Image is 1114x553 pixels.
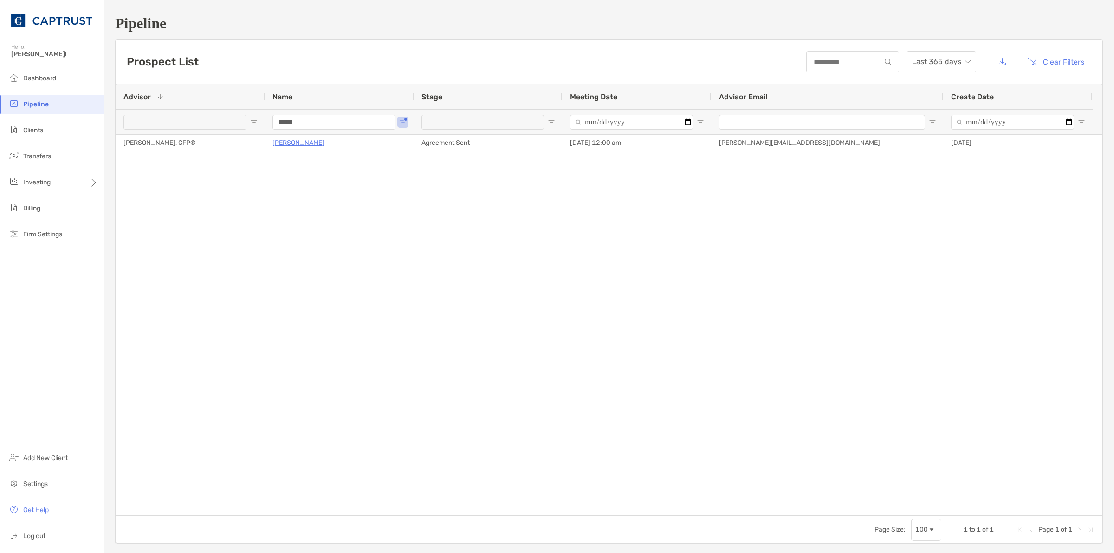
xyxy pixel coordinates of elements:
[1061,526,1067,533] span: of
[1055,526,1059,533] span: 1
[116,135,265,151] div: [PERSON_NAME], CFP®
[885,59,892,65] img: input icon
[1068,526,1072,533] span: 1
[719,115,925,130] input: Advisor Email Filter Input
[250,118,258,126] button: Open Filter Menu
[712,135,944,151] div: [PERSON_NAME][EMAIL_ADDRESS][DOMAIN_NAME]
[23,506,49,514] span: Get Help
[563,135,712,151] div: [DATE] 12:00 am
[8,124,19,135] img: clients icon
[8,530,19,541] img: logout icon
[272,92,292,101] span: Name
[414,135,563,151] div: Agreement Sent
[399,118,407,126] button: Open Filter Menu
[421,92,442,101] span: Stage
[719,92,767,101] span: Advisor Email
[1087,526,1095,533] div: Last Page
[570,92,617,101] span: Meeting Date
[977,526,981,533] span: 1
[8,72,19,83] img: dashboard icon
[23,178,51,186] span: Investing
[23,152,51,160] span: Transfers
[1078,118,1085,126] button: Open Filter Menu
[915,526,928,533] div: 100
[8,452,19,463] img: add_new_client icon
[1038,526,1054,533] span: Page
[951,92,994,101] span: Create Date
[127,55,199,68] h3: Prospect List
[8,98,19,109] img: pipeline icon
[23,454,68,462] span: Add New Client
[990,526,994,533] span: 1
[123,92,151,101] span: Advisor
[982,526,988,533] span: of
[8,228,19,239] img: firm-settings icon
[964,526,968,533] span: 1
[272,137,324,149] a: [PERSON_NAME]
[951,115,1074,130] input: Create Date Filter Input
[115,15,1103,32] h1: Pipeline
[874,526,906,533] div: Page Size:
[912,52,971,72] span: Last 365 days
[570,115,693,130] input: Meeting Date Filter Input
[1076,526,1083,533] div: Next Page
[23,204,40,212] span: Billing
[1016,526,1023,533] div: First Page
[1021,52,1091,72] button: Clear Filters
[272,115,395,130] input: Name Filter Input
[23,126,43,134] span: Clients
[1027,526,1035,533] div: Previous Page
[911,519,941,541] div: Page Size
[8,478,19,489] img: settings icon
[23,230,62,238] span: Firm Settings
[8,504,19,515] img: get-help icon
[11,4,92,37] img: CAPTRUST Logo
[944,135,1093,151] div: [DATE]
[8,202,19,213] img: billing icon
[23,480,48,488] span: Settings
[8,176,19,187] img: investing icon
[23,100,49,108] span: Pipeline
[969,526,975,533] span: to
[8,150,19,161] img: transfers icon
[23,74,56,82] span: Dashboard
[23,532,45,540] span: Log out
[697,118,704,126] button: Open Filter Menu
[929,118,936,126] button: Open Filter Menu
[548,118,555,126] button: Open Filter Menu
[11,50,98,58] span: [PERSON_NAME]!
